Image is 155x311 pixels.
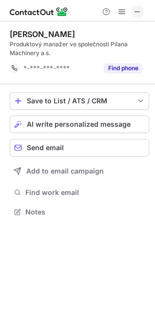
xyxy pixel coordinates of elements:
[27,97,132,105] div: Save to List / ATS / CRM
[10,6,68,18] img: ContactOut v5.3.10
[10,40,149,58] div: Produktový manažer ve společnosti Pilana Machinery a.s.
[27,144,64,152] span: Send email
[10,92,149,110] button: save-profile-one-click
[10,205,149,219] button: Notes
[10,116,149,133] button: AI write personalized message
[27,120,131,128] span: AI write personalized message
[10,186,149,199] button: Find work email
[10,162,149,180] button: Add to email campaign
[26,167,104,175] span: Add to email campaign
[10,139,149,156] button: Send email
[25,208,145,216] span: Notes
[10,29,75,39] div: [PERSON_NAME]
[25,188,145,197] span: Find work email
[104,63,142,73] button: Reveal Button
